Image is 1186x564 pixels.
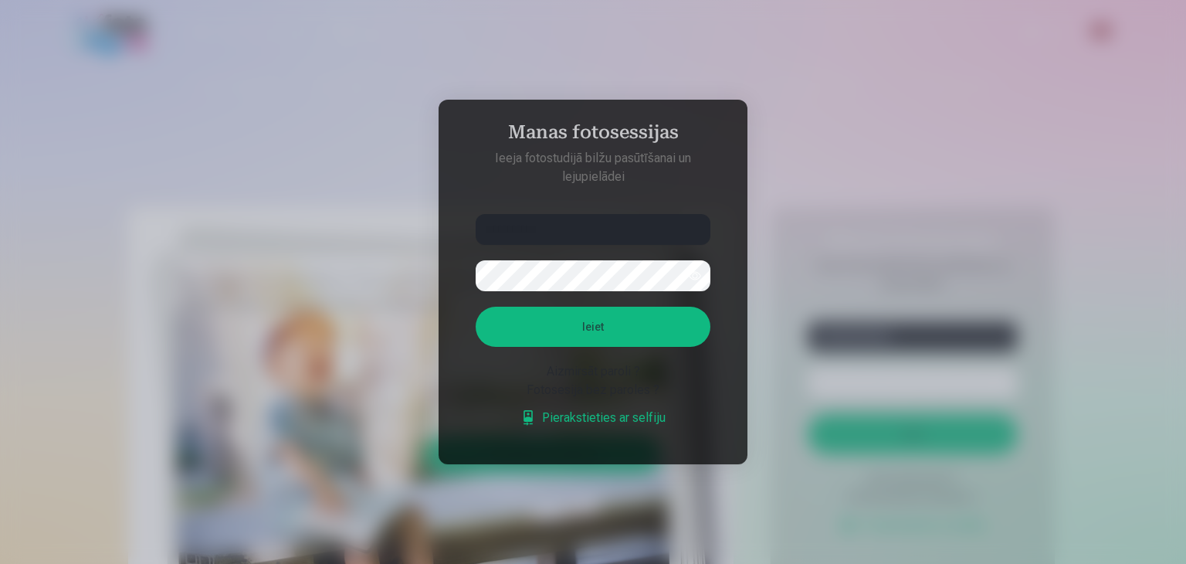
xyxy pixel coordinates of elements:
[460,149,726,186] p: Ieeja fotostudijā bilžu pasūtīšanai un lejupielādei
[476,381,710,399] div: Fotosesija bez paroles ?
[476,362,710,381] div: Aizmirsāt paroli ?
[520,409,666,427] a: Pierakstieties ar selfiju
[460,121,726,149] h4: Manas fotosessijas
[476,307,710,347] button: Ieiet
